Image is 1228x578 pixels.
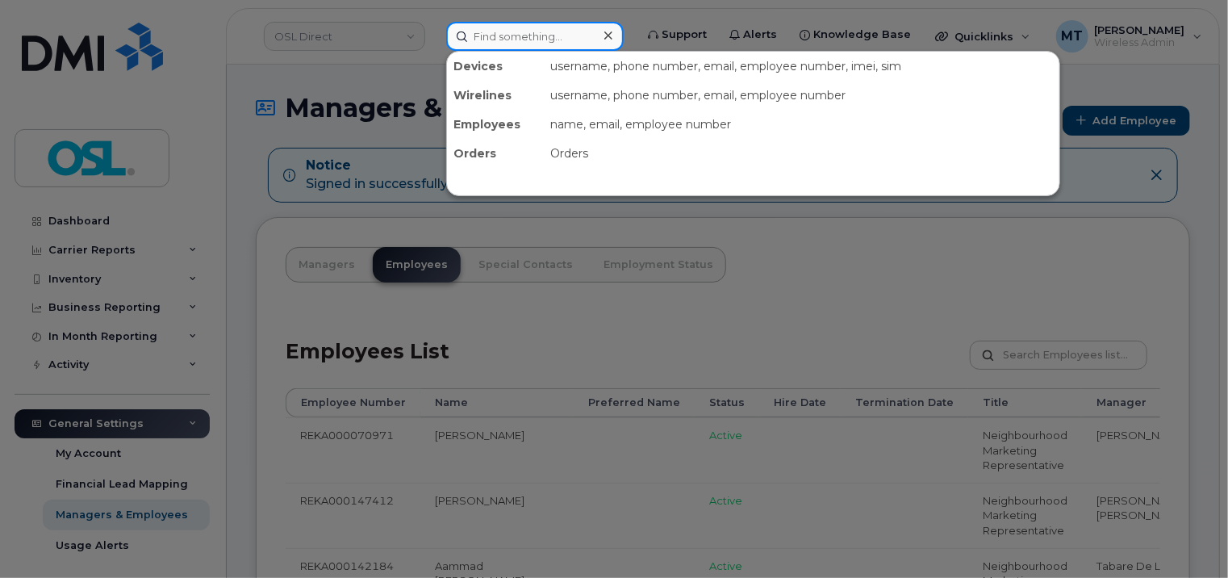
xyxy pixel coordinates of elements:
div: Orders [447,139,544,168]
div: Employees [447,110,544,139]
div: Wirelines [447,81,544,110]
div: username, phone number, email, employee number, imei, sim [544,52,1059,81]
div: name, email, employee number [544,110,1059,139]
div: username, phone number, email, employee number [544,81,1059,110]
div: Devices [447,52,544,81]
div: Orders [544,139,1059,168]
